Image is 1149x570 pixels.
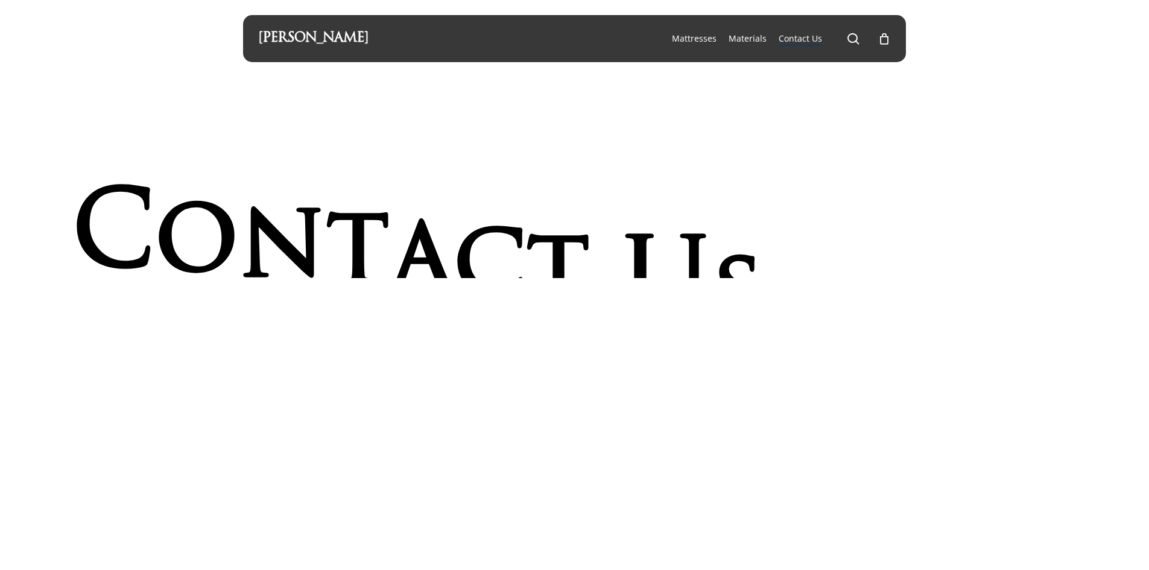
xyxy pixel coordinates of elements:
[729,33,767,44] span: Materials
[72,154,826,278] h1: Contact Us
[672,33,717,45] a: Mattresses
[326,194,390,318] span: t
[709,236,762,361] span: s
[672,33,717,44] span: Mattresses
[779,33,822,44] span: Contact Us
[624,226,709,350] span: U
[155,183,239,307] span: o
[878,32,891,45] a: Cart
[779,33,822,45] a: Contact Us
[258,32,369,45] a: [PERSON_NAME]
[729,33,767,45] a: Materials
[390,200,454,325] span: a
[72,178,155,302] span: C
[239,188,326,312] span: n
[527,217,590,341] span: t
[666,15,891,62] nav: Main Menu
[454,208,527,332] span: c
